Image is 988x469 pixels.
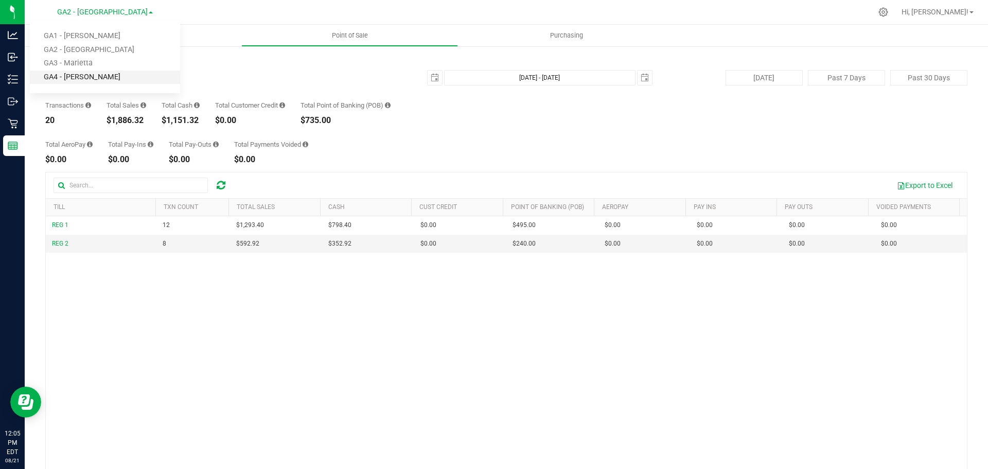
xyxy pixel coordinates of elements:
input: Search... [54,178,208,193]
div: $0.00 [215,116,285,125]
div: 20 [45,116,91,125]
a: AeroPay [602,203,628,211]
span: $0.00 [697,239,713,249]
i: Sum of all successful, non-voided cash payment transaction amounts (excluding tips and transactio... [194,102,200,109]
span: 8 [163,239,166,249]
button: Export to Excel [890,177,959,194]
button: Past 30 Days [890,70,967,85]
div: Total Sales [107,102,146,109]
span: $0.00 [789,239,805,249]
span: GA2 - [GEOGRAPHIC_DATA] [57,8,148,16]
div: Total Payments Voided [234,141,308,148]
div: $0.00 [45,155,93,164]
iframe: Resource center [10,387,41,418]
a: Point of Sale [241,25,458,46]
inline-svg: Inventory [8,74,18,84]
div: $1,151.32 [162,116,200,125]
span: $0.00 [420,239,436,249]
span: $352.92 [328,239,351,249]
i: Sum of all cash pay-ins added to tills within the date range. [148,141,153,148]
a: GA2 - [GEOGRAPHIC_DATA] [30,43,180,57]
a: Till [54,203,65,211]
button: [DATE] [726,70,803,85]
span: $0.00 [420,220,436,230]
span: $1,293.40 [236,220,264,230]
div: $735.00 [301,116,391,125]
a: Pay Outs [785,203,813,211]
a: Purchasing [458,25,675,46]
i: Sum of all cash pay-outs removed from tills within the date range. [213,141,219,148]
span: $0.00 [789,220,805,230]
inline-svg: Outbound [8,96,18,107]
span: $0.00 [605,220,621,230]
span: $798.40 [328,220,351,230]
span: 12 [163,220,170,230]
span: $240.00 [513,239,536,249]
i: Count of all successful payment transactions, possibly including voids, refunds, and cash-back fr... [85,102,91,109]
a: GA4 - [PERSON_NAME] [30,71,180,84]
div: Transactions [45,102,91,109]
inline-svg: Analytics [8,30,18,40]
div: Total Customer Credit [215,102,285,109]
div: Manage settings [877,7,890,17]
span: Hi, [PERSON_NAME]! [902,8,968,16]
inline-svg: Retail [8,118,18,129]
div: Total Pay-Ins [108,141,153,148]
span: Purchasing [536,31,597,40]
a: GA1 - [PERSON_NAME] [30,29,180,43]
span: $0.00 [881,220,897,230]
div: Total Cash [162,102,200,109]
i: Sum of the successful, non-voided point-of-banking payment transaction amounts, both via payment ... [385,102,391,109]
a: TXN Count [164,203,198,211]
span: REG 1 [52,221,68,229]
a: Pay Ins [694,203,716,211]
a: Cash [328,203,345,211]
i: Sum of all successful, non-voided payment transaction amounts using account credit as the payment... [279,102,285,109]
p: 12:05 PM EDT [5,429,20,457]
p: 08/21 [5,457,20,464]
button: Past 7 Days [808,70,885,85]
div: $0.00 [108,155,153,164]
span: select [428,71,442,85]
span: $495.00 [513,220,536,230]
span: $0.00 [697,220,713,230]
i: Sum of all successful, non-voided payment transaction amounts (excluding tips and transaction fee... [140,102,146,109]
inline-svg: Inbound [8,52,18,62]
a: Inventory [25,25,241,46]
span: $0.00 [881,239,897,249]
a: Total Sales [237,203,275,211]
a: Point of Banking (POB) [511,203,584,211]
a: GA3 - Marietta [30,57,180,71]
span: REG 2 [52,240,68,247]
inline-svg: Reports [8,141,18,151]
h4: Till Report [45,70,352,81]
span: $0.00 [605,239,621,249]
div: Total Point of Banking (POB) [301,102,391,109]
a: Voided Payments [876,203,931,211]
div: $0.00 [234,155,308,164]
span: select [638,71,652,85]
div: $0.00 [169,155,219,164]
i: Sum of all successful AeroPay payment transaction amounts for all purchases in the date range. Ex... [87,141,93,148]
div: Total Pay-Outs [169,141,219,148]
span: $592.92 [236,239,259,249]
div: Total AeroPay [45,141,93,148]
a: Cust Credit [419,203,457,211]
i: Sum of all voided payment transaction amounts (excluding tips and transaction fees) within the da... [303,141,308,148]
div: $1,886.32 [107,116,146,125]
span: Point of Sale [318,31,382,40]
